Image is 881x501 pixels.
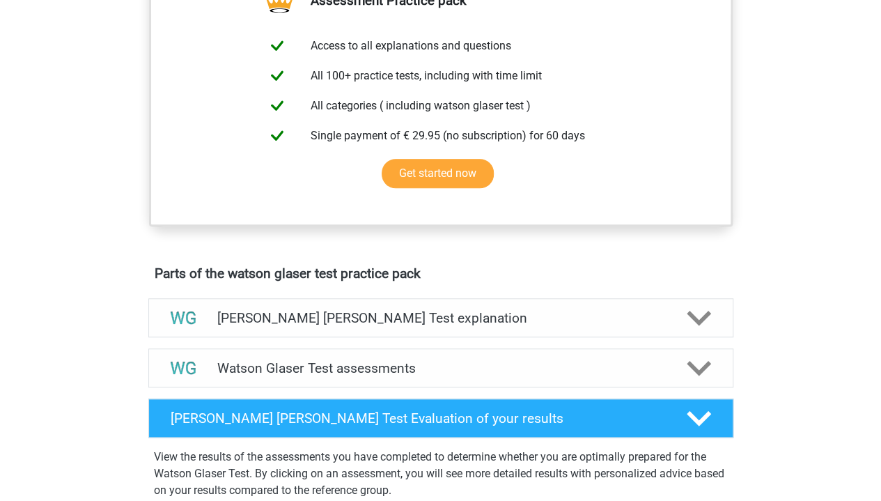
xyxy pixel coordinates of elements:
[217,360,664,376] h4: Watson Glaser Test assessments
[143,399,739,438] a: [PERSON_NAME] [PERSON_NAME] Test Evaluation of your results
[171,410,664,426] h4: [PERSON_NAME] [PERSON_NAME] Test Evaluation of your results
[166,300,201,336] img: watson glaser test explanations
[217,310,664,326] h4: [PERSON_NAME] [PERSON_NAME] Test explanation
[154,449,728,499] p: View the results of the assessments you have completed to determine whether you are optimally pre...
[155,265,727,282] h4: Parts of the watson glaser test practice pack
[382,159,494,188] a: Get started now
[166,350,201,386] img: watson glaser test assessments
[143,348,739,387] a: assessments Watson Glaser Test assessments
[143,298,739,337] a: explanations [PERSON_NAME] [PERSON_NAME] Test explanation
